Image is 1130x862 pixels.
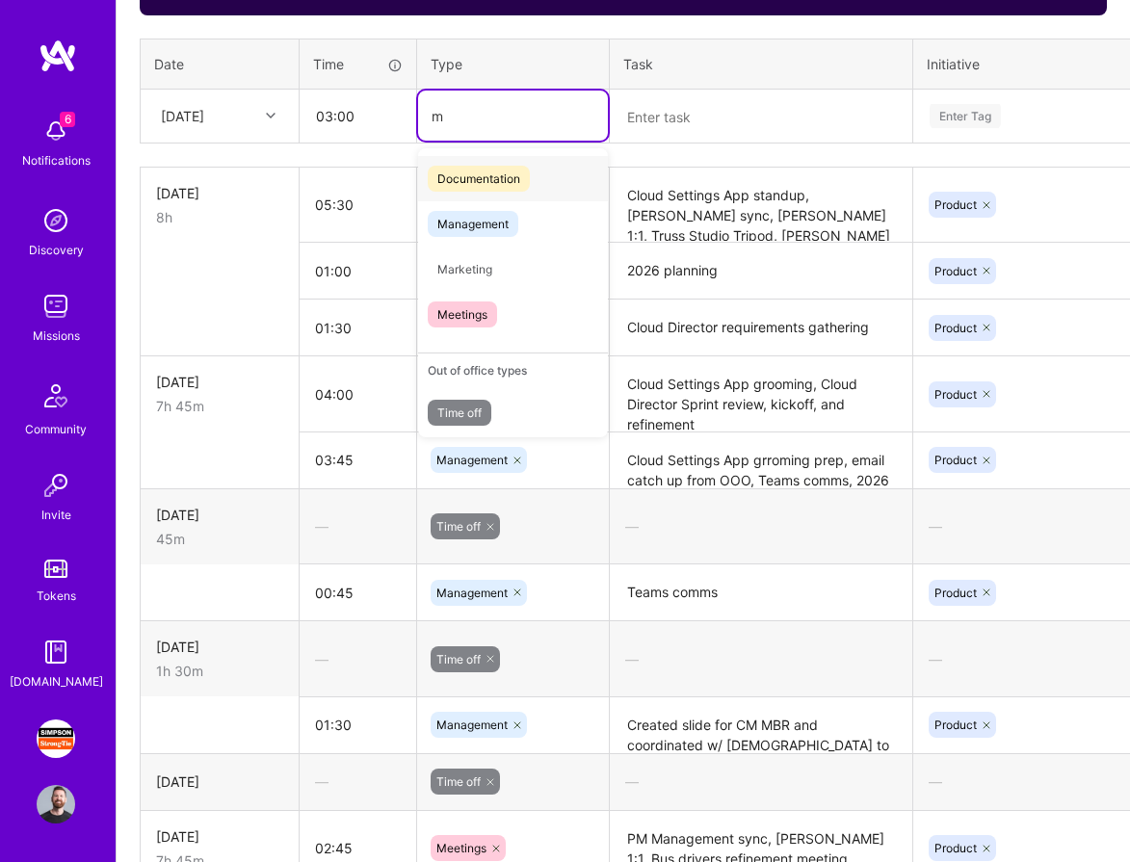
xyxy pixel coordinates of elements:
[313,54,403,74] div: Time
[156,826,283,847] div: [DATE]
[934,321,977,335] span: Product
[37,112,75,150] img: bell
[37,466,75,505] img: Invite
[436,841,486,855] span: Meetings
[934,718,977,732] span: Product
[436,453,508,467] span: Management
[37,633,75,671] img: guide book
[37,719,75,758] img: Simpson Strong-Tie: Product Manager AD
[300,699,416,750] input: HH:MM
[156,183,283,203] div: [DATE]
[612,358,910,431] textarea: Cloud Settings App grooming, Cloud Director Sprint review, kickoff, and refinement
[156,637,283,657] div: [DATE]
[930,101,1001,131] div: Enter Tag
[612,170,910,242] textarea: Cloud Settings App standup, [PERSON_NAME] sync, [PERSON_NAME] 1:1, Truss Studio Tripod, [PERSON_N...
[300,501,416,552] div: —
[44,560,67,578] img: tokens
[29,240,84,260] div: Discovery
[417,39,610,90] th: Type
[934,841,977,855] span: Product
[612,566,910,619] textarea: Teams comms
[428,301,497,327] span: Meetings
[156,505,283,525] div: [DATE]
[436,586,508,600] span: Management
[610,634,912,685] div: —
[32,719,80,758] a: Simpson Strong-Tie: Product Manager AD
[266,111,276,120] i: icon Chevron
[436,652,481,666] span: Time off
[934,197,977,212] span: Product
[300,179,416,230] input: HH:MM
[300,246,416,297] input: HH:MM
[612,699,910,752] textarea: Created slide for CM MBR and coordinated w/ [DEMOGRAPHIC_DATA] to present
[436,774,481,789] span: Time off
[156,529,283,549] div: 45m
[300,369,416,420] input: HH:MM
[300,634,416,685] div: —
[37,785,75,823] img: User Avatar
[934,387,977,402] span: Product
[10,671,103,692] div: [DOMAIN_NAME]
[300,302,416,353] input: HH:MM
[610,501,912,552] div: —
[32,785,80,823] a: User Avatar
[141,39,300,90] th: Date
[37,287,75,326] img: teamwork
[428,400,491,426] span: Time off
[39,39,77,73] img: logo
[161,106,204,126] div: [DATE]
[60,112,75,127] span: 6
[33,326,80,346] div: Missions
[22,150,91,170] div: Notifications
[934,264,977,278] span: Product
[25,419,87,439] div: Community
[934,586,977,600] span: Product
[612,301,910,354] textarea: Cloud Director requirements gathering
[37,586,76,606] div: Tokens
[612,245,910,298] textarea: 2026 planning
[428,256,502,282] span: Marketing
[436,519,481,534] span: Time off
[610,39,913,90] th: Task
[612,434,910,487] textarea: Cloud Settings App grroming prep, email catch up from OOO, Teams comms, 2026 planning
[37,201,75,240] img: discovery
[156,372,283,392] div: [DATE]
[156,771,283,792] div: [DATE]
[156,396,283,416] div: 7h 45m
[428,211,518,237] span: Management
[41,505,71,525] div: Invite
[436,718,508,732] span: Management
[156,661,283,681] div: 1h 30m
[156,207,283,227] div: 8h
[300,434,416,485] input: HH:MM
[300,756,416,807] div: —
[33,373,79,419] img: Community
[428,166,530,192] span: Documentation
[418,353,608,387] div: Out of office types
[934,453,977,467] span: Product
[301,91,415,142] input: HH:MM
[300,567,416,618] input: HH:MM
[610,756,912,807] div: —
